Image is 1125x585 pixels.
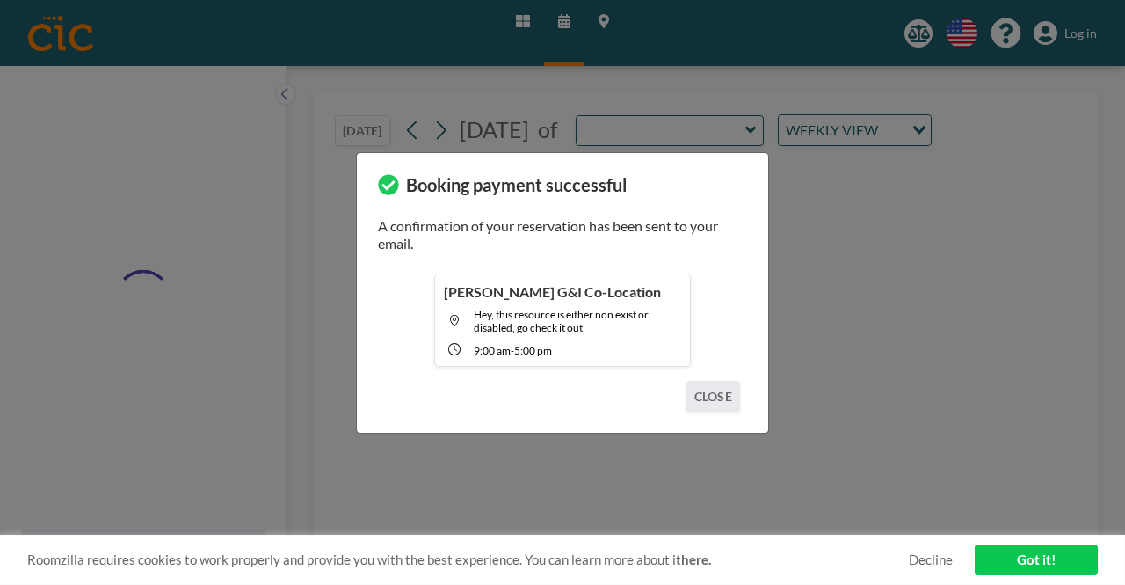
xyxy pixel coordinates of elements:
[975,545,1098,575] a: Got it!
[514,344,552,357] span: 5:00 PM
[27,552,909,568] span: Roomzilla requires cookies to work properly and provide you with the best experience. You can lea...
[444,283,661,301] h4: [PERSON_NAME] G&I Co-Location
[378,217,747,252] p: A confirmation of your reservation has been sent to your email.
[474,308,649,334] span: Hey, this resource is either non exist or disabled, go check it out
[511,344,514,357] span: -
[406,174,627,196] h3: Booking payment successful
[681,552,711,567] a: here.
[474,344,511,357] span: 9:00 AM
[686,381,740,412] button: CLOSE
[909,552,953,568] a: Decline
